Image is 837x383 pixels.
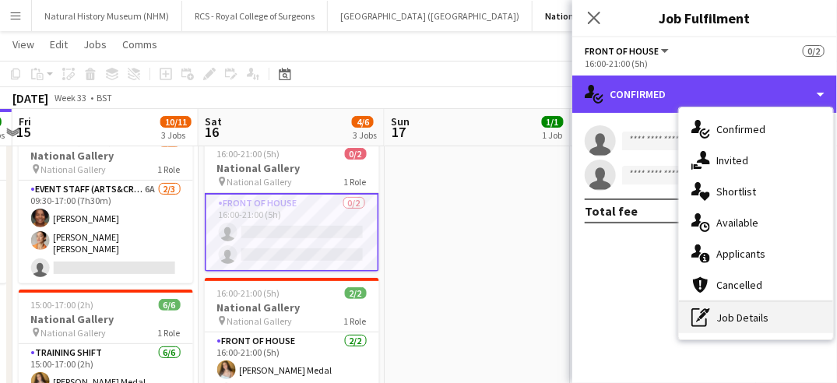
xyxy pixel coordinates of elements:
[97,92,112,104] div: BST
[116,34,164,54] a: Comms
[585,58,825,69] div: 16:00-21:00 (5h)
[803,45,825,57] span: 0/2
[6,34,40,54] a: View
[77,34,113,54] a: Jobs
[345,287,367,299] span: 2/2
[328,1,533,31] button: [GEOGRAPHIC_DATA] ([GEOGRAPHIC_DATA])
[533,1,645,31] button: National Gallery (NG)
[352,116,374,128] span: 4/6
[158,163,181,175] span: 1 Role
[182,1,328,31] button: RCS - Royal College of Surgeons
[19,114,31,128] span: Fri
[345,148,367,160] span: 0/2
[585,203,638,219] div: Total fee
[19,312,193,326] h3: National Gallery
[217,148,280,160] span: 16:00-21:00 (5h)
[679,207,833,238] div: Available
[205,161,379,175] h3: National Gallery
[83,37,107,51] span: Jobs
[160,116,192,128] span: 10/11
[217,287,280,299] span: 16:00-21:00 (5h)
[31,299,94,311] span: 15:00-17:00 (2h)
[227,315,293,327] span: National Gallery
[122,37,157,51] span: Comms
[344,176,367,188] span: 1 Role
[353,129,377,141] div: 3 Jobs
[12,37,34,51] span: View
[585,45,659,57] span: Front of House
[227,176,293,188] span: National Gallery
[159,299,181,311] span: 6/6
[205,114,222,128] span: Sat
[19,149,193,163] h3: National Gallery
[572,8,837,28] h3: Job Fulfilment
[205,300,379,314] h3: National Gallery
[542,116,564,128] span: 1/1
[19,181,193,283] app-card-role: Event Staff (Arts&Crafts)6A2/309:30-17:00 (7h30m)[PERSON_NAME][PERSON_NAME] [PERSON_NAME]
[50,37,68,51] span: Edit
[205,126,379,272] app-job-card: Draft16:00-21:00 (5h)0/2National Gallery National Gallery1 RoleFront of House0/216:00-21:00 (5h)
[158,327,181,339] span: 1 Role
[389,123,410,141] span: 17
[679,238,833,269] div: Applicants
[44,34,74,54] a: Edit
[679,176,833,207] div: Shortlist
[679,269,833,300] div: Cancelled
[41,163,107,175] span: National Gallery
[679,302,833,333] div: Job Details
[12,90,48,106] div: [DATE]
[391,114,410,128] span: Sun
[205,193,379,272] app-card-role: Front of House0/216:00-21:00 (5h)
[679,114,833,145] div: Confirmed
[344,315,367,327] span: 1 Role
[19,126,193,283] app-job-card: 09:30-17:00 (7h30m)2/3National Gallery National Gallery1 RoleEvent Staff (Arts&Crafts)6A2/309:30-...
[161,129,191,141] div: 3 Jobs
[202,123,222,141] span: 16
[679,145,833,176] div: Invited
[543,129,563,141] div: 1 Job
[572,76,837,113] div: Confirmed
[51,92,90,104] span: Week 33
[41,327,107,339] span: National Gallery
[32,1,182,31] button: Natural History Museum (NHM)
[585,45,671,57] button: Front of House
[16,123,31,141] span: 15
